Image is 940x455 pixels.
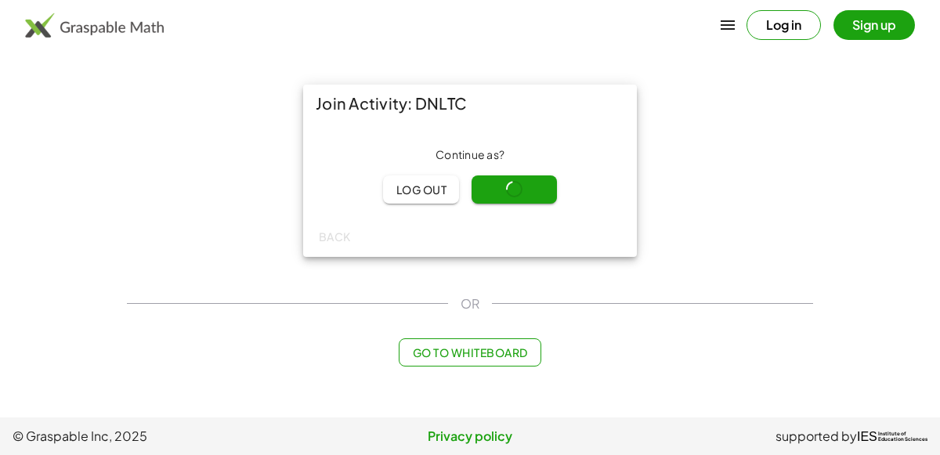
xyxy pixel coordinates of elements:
span: Log out [396,182,446,197]
span: IES [857,429,877,444]
a: Privacy policy [317,427,622,446]
a: IESInstitute ofEducation Sciences [857,427,927,446]
button: Go to Whiteboard [399,338,540,367]
span: Institute of Education Sciences [878,432,927,442]
span: © Graspable Inc, 2025 [13,427,317,446]
button: Log out [383,175,459,204]
span: Go to Whiteboard [412,345,527,359]
button: Log in [747,10,821,40]
div: Join Activity: DNLTC [303,85,637,122]
span: supported by [775,427,857,446]
div: Continue as ? [316,147,624,163]
span: OR [461,294,479,313]
button: Sign up [833,10,915,40]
